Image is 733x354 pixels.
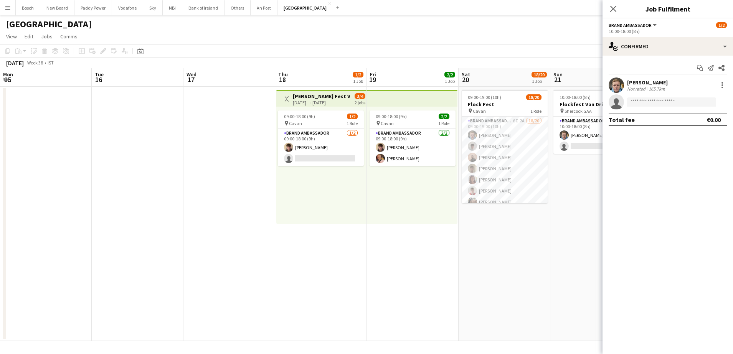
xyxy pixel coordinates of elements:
[25,60,45,66] span: Week 38
[473,108,486,114] span: Cavan
[603,37,733,56] div: Confirmed
[439,114,449,119] span: 2/2
[445,78,455,84] div: 1 Job
[60,33,78,40] span: Comms
[468,94,501,100] span: 09:00-19:00 (10h)
[462,117,548,354] app-card-role: Brand Ambassador6I2A18/2009:00-19:00 (10h)[PERSON_NAME][PERSON_NAME][PERSON_NAME][PERSON_NAME][PE...
[182,0,225,15] button: Bank of Ireland
[553,90,639,154] app-job-card: 10:00-18:00 (8h)1/2Flockfest Van Drivers Shercock GAA1 RoleBrand Ambassador2A1/210:00-18:00 (8h)[...
[57,31,81,41] a: Comms
[526,94,541,100] span: 18/20
[462,90,548,203] app-job-card: 09:00-19:00 (10h)18/20Flock Fest Cavan1 RoleBrand Ambassador6I2A18/2009:00-19:00 (10h)[PERSON_NAM...
[293,100,350,105] div: [DATE] → [DATE]
[609,22,652,28] span: Brand Ambassador
[609,28,727,34] div: 10:00-18:00 (8h)
[565,108,592,114] span: Shercock GAA
[25,33,33,40] span: Edit
[370,129,456,166] app-card-role: Brand Ambassador2/209:00-18:00 (9h)[PERSON_NAME][PERSON_NAME]
[6,18,92,30] h1: [GEOGRAPHIC_DATA]
[94,75,104,84] span: 16
[370,71,376,78] span: Fri
[185,75,196,84] span: 17
[293,93,350,100] h3: [PERSON_NAME] Fest VAN DRIVER
[609,116,635,123] div: Total fee
[716,22,727,28] span: 1/2
[438,120,449,126] span: 1 Role
[6,33,17,40] span: View
[462,101,548,108] h3: Flock Fest
[95,71,104,78] span: Tue
[225,0,251,15] button: Others
[74,0,112,15] button: Paddy Power
[353,72,363,77] span: 1/2
[251,0,277,15] button: An Post
[707,116,721,123] div: €0.00
[112,0,143,15] button: Vodafone
[38,31,56,41] a: Jobs
[3,71,13,78] span: Mon
[376,114,407,119] span: 09:00-18:00 (9h)
[647,86,667,92] div: 165.7km
[553,101,639,108] h3: Flockfest Van Drivers
[41,33,53,40] span: Jobs
[48,60,54,66] div: IST
[560,94,591,100] span: 10:00-18:00 (8h)
[6,59,24,67] div: [DATE]
[2,75,13,84] span: 15
[461,75,470,84] span: 20
[278,71,288,78] span: Thu
[381,120,394,126] span: Cavan
[609,22,658,28] button: Brand Ambassador
[353,78,363,84] div: 1 Job
[277,0,333,15] button: [GEOGRAPHIC_DATA]
[347,120,358,126] span: 1 Role
[552,75,563,84] span: 21
[3,31,20,41] a: View
[21,31,36,41] a: Edit
[532,72,547,77] span: 18/20
[347,114,358,119] span: 1/2
[462,71,470,78] span: Sat
[40,0,74,15] button: New Board
[143,0,163,15] button: Sky
[444,72,455,77] span: 2/2
[530,108,541,114] span: 1 Role
[553,117,639,154] app-card-role: Brand Ambassador2A1/210:00-18:00 (8h)[PERSON_NAME]
[163,0,182,15] button: NBI
[187,71,196,78] span: Wed
[627,79,668,86] div: [PERSON_NAME]
[369,75,376,84] span: 19
[16,0,40,15] button: Bosch
[278,110,364,166] app-job-card: 09:00-18:00 (9h)1/2 Cavan1 RoleBrand Ambassador1/209:00-18:00 (9h)[PERSON_NAME]
[370,110,456,166] app-job-card: 09:00-18:00 (9h)2/2 Cavan1 RoleBrand Ambassador2/209:00-18:00 (9h)[PERSON_NAME][PERSON_NAME]
[532,78,546,84] div: 1 Job
[278,129,364,166] app-card-role: Brand Ambassador1/209:00-18:00 (9h)[PERSON_NAME]
[553,71,563,78] span: Sun
[603,4,733,14] h3: Job Fulfilment
[355,99,365,105] div: 2 jobs
[284,114,315,119] span: 09:00-18:00 (9h)
[627,86,647,92] div: Not rated
[277,75,288,84] span: 18
[289,120,302,126] span: Cavan
[355,93,365,99] span: 3/4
